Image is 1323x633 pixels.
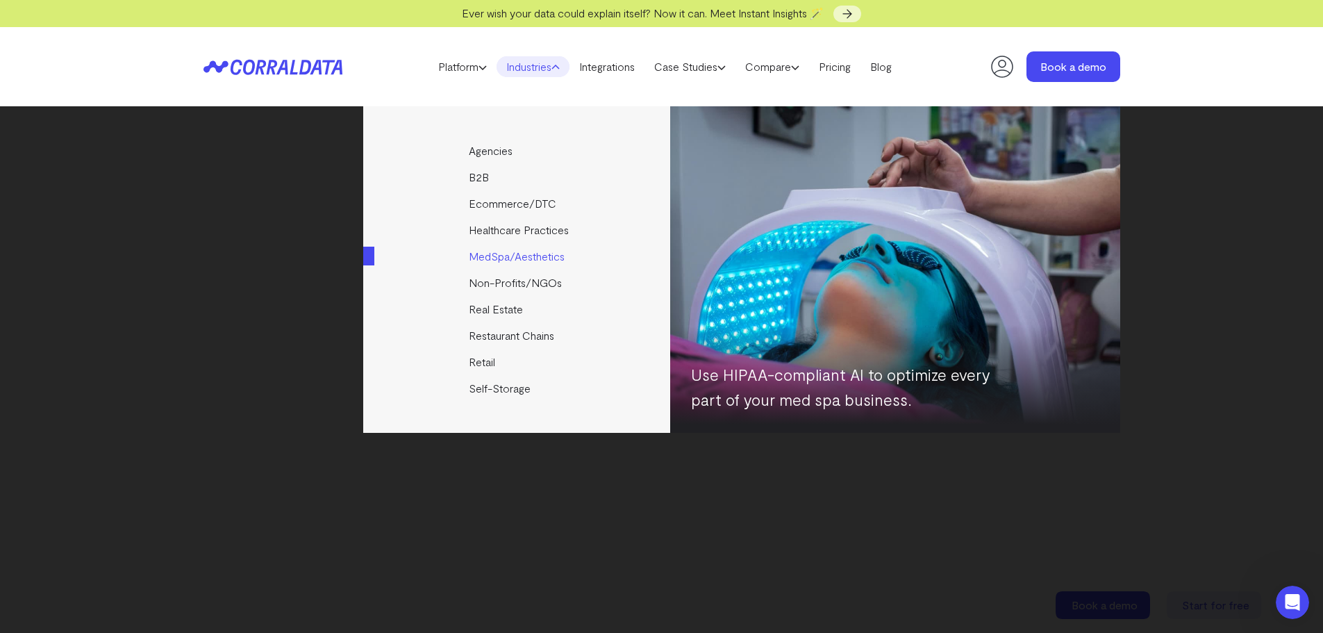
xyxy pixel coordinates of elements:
[363,217,672,243] a: Healthcare Practices
[363,138,672,164] a: Agencies
[363,375,672,402] a: Self-Storage
[569,56,644,77] a: Integrations
[644,56,735,77] a: Case Studies
[860,56,901,77] a: Blog
[428,56,497,77] a: Platform
[363,349,672,375] a: Retail
[462,6,824,19] span: Ever wish your data could explain itself? Now it can. Meet Instant Insights 🪄
[363,190,672,217] a: Ecommerce/DTC
[691,362,1004,412] p: Use HIPAA-compliant AI to optimize every part of your med spa business.
[363,296,672,322] a: Real Estate
[1276,586,1309,619] iframe: Intercom live chat
[363,243,672,270] a: MedSpa/Aesthetics
[363,164,672,190] a: B2B
[809,56,860,77] a: Pricing
[497,56,569,77] a: Industries
[363,322,672,349] a: Restaurant Chains
[363,270,672,296] a: Non-Profits/NGOs
[1026,51,1120,82] a: Book a demo
[735,56,809,77] a: Compare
